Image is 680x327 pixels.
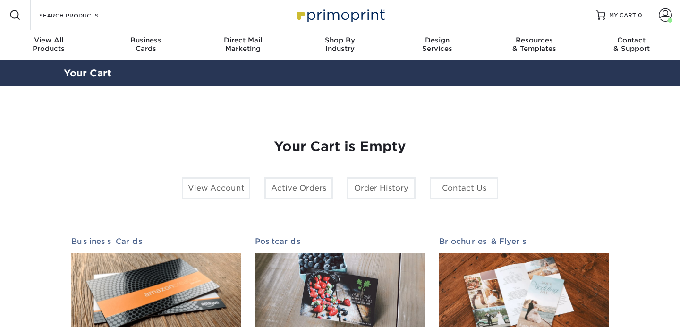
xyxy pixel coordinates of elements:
div: & Support [583,36,680,53]
a: Contact& Support [583,30,680,60]
a: Order History [347,177,416,199]
span: Shop By [291,36,389,44]
a: Shop ByIndustry [291,30,389,60]
input: SEARCH PRODUCTS..... [38,9,130,21]
span: Design [389,36,486,44]
div: & Templates [486,36,583,53]
a: Direct MailMarketing [194,30,291,60]
span: Contact [583,36,680,44]
h1: Your Cart is Empty [71,139,609,155]
a: BusinessCards [97,30,195,60]
span: Resources [486,36,583,44]
div: Cards [97,36,195,53]
a: Your Cart [64,67,111,79]
a: Resources& Templates [486,30,583,60]
div: Services [389,36,486,53]
div: Marketing [194,36,291,53]
span: Direct Mail [194,36,291,44]
a: DesignServices [389,30,486,60]
h2: Business Cards [71,237,241,246]
span: Business [97,36,195,44]
img: Primoprint [293,5,387,25]
a: View Account [182,177,250,199]
a: Active Orders [264,177,333,199]
span: 0 [638,12,642,18]
span: MY CART [609,11,636,19]
h2: Postcards [255,237,425,246]
a: Contact Us [430,177,498,199]
h2: Brochures & Flyers [439,237,609,246]
div: Industry [291,36,389,53]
